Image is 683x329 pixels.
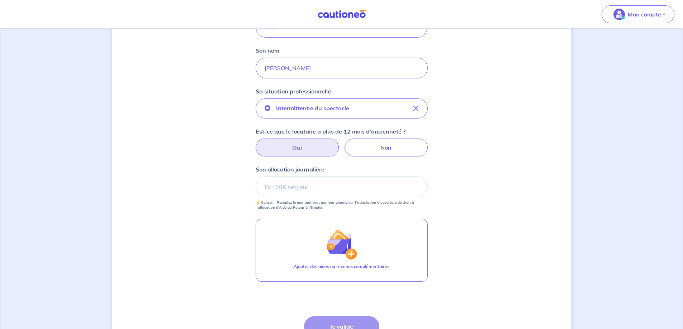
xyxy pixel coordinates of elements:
[256,165,324,174] p: Son allocation journalière
[613,9,625,20] img: illu_account_valid_menu.svg
[256,46,279,55] p: Son nom
[326,229,357,260] img: illu_wallet.svg
[19,19,81,24] div: Domaine: [DOMAIN_NAME]
[29,42,35,47] img: tab_domain_overview_orange.svg
[20,11,35,17] div: v 4.0.25
[81,42,87,47] img: tab_keywords_by_traffic_grey.svg
[89,42,110,47] div: Mots-clés
[256,219,428,282] button: illu_wallet.svgAjouter des aides ou revenus complémentaires
[11,19,17,24] img: website_grey.svg
[345,139,428,156] label: Non
[276,104,349,112] p: Intermittent·e du spectacle
[256,58,428,78] input: Doe
[256,98,428,118] button: Intermittent·e du spectacle
[256,87,331,96] p: Sa situation professionnelle
[11,11,17,17] img: logo_orange.svg
[628,10,661,19] p: Mon compte
[37,42,55,47] div: Domaine
[602,5,674,23] button: illu_account_valid_menu.svgMon compte
[256,128,405,135] strong: Est-ce que le locataire a plus de 12 mois d'ancienneté ?
[256,176,428,197] input: Ex : 50€ net/jour
[294,263,389,270] p: Ajouter des aides ou revenus complémentaires
[256,200,428,210] p: 💡 Conseil : Recopiez le montant brut par jour annoté sur l’attestation d’ouverture de droit à l’a...
[315,10,369,19] img: Cautioneo
[256,139,339,156] label: Oui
